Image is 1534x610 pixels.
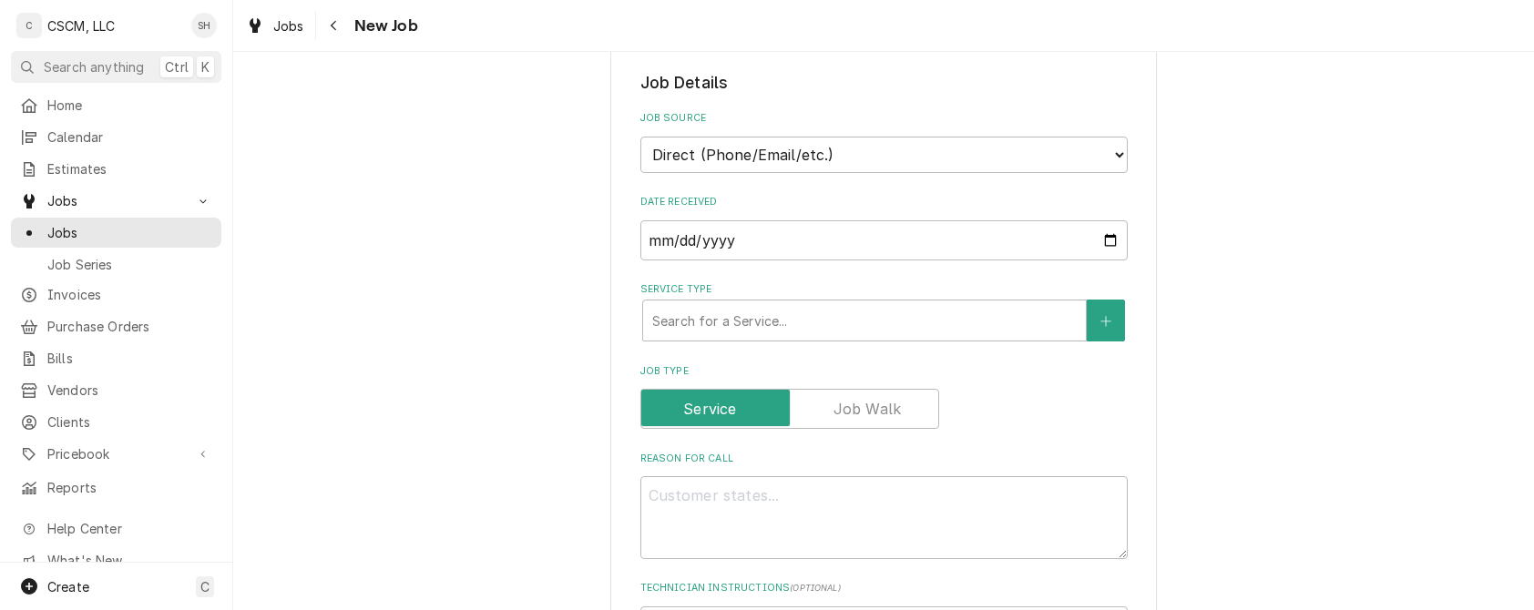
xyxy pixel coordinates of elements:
span: What's New [47,551,210,570]
button: Navigate back [320,11,349,40]
span: ( optional ) [790,583,841,593]
a: Bills [11,343,221,373]
div: Reason For Call [640,452,1128,559]
a: Vendors [11,375,221,405]
span: Estimates [47,159,212,178]
div: C [16,13,42,38]
span: K [201,57,210,76]
span: Search anything [44,57,144,76]
div: Service Type [640,282,1128,341]
a: Jobs [11,218,221,248]
div: Job Type [640,364,1128,429]
label: Date Received [640,195,1128,209]
a: Job Series [11,249,221,280]
a: Estimates [11,154,221,184]
a: Jobs [239,11,312,41]
label: Job Source [640,111,1128,126]
label: Reason For Call [640,452,1128,466]
span: Home [47,96,212,115]
a: Purchase Orders [11,311,221,341]
span: Ctrl [165,57,189,76]
a: Home [11,90,221,120]
span: Jobs [47,223,212,242]
span: Job Series [47,255,212,274]
span: Pricebook [47,444,185,463]
span: Help Center [47,519,210,538]
button: Create New Service [1087,300,1125,341]
a: Go to Help Center [11,513,221,544]
a: Invoices [11,280,221,310]
a: Go to Pricebook [11,439,221,469]
span: Calendar [47,127,212,147]
label: Service Type [640,282,1128,297]
span: Clients [47,412,212,432]
div: Serra Heyen's Avatar [191,13,217,38]
label: Technician Instructions [640,581,1128,595]
div: SH [191,13,217,38]
span: C [200,577,210,596]
a: Calendar [11,122,221,152]
span: Jobs [273,16,304,36]
label: Job Type [640,364,1128,379]
button: Search anythingCtrlK [11,51,221,83]
span: Jobs [47,191,185,210]
span: Purchase Orders [47,317,212,336]
span: Create [47,579,89,595]
span: Vendors [47,381,212,400]
span: Invoices [47,285,212,304]
a: Go to What's New [11,545,221,575]
legend: Job Details [640,71,1128,95]
div: Date Received [640,195,1128,259]
div: CSCM, LLC [47,16,115,36]
a: Clients [11,407,221,437]
span: Reports [47,478,212,497]
a: Reports [11,473,221,503]
span: New Job [349,14,418,38]
svg: Create New Service [1100,315,1111,328]
a: Go to Jobs [11,186,221,216]
input: yyyy-mm-dd [640,220,1128,260]
div: Job Source [640,111,1128,172]
span: Bills [47,349,212,368]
